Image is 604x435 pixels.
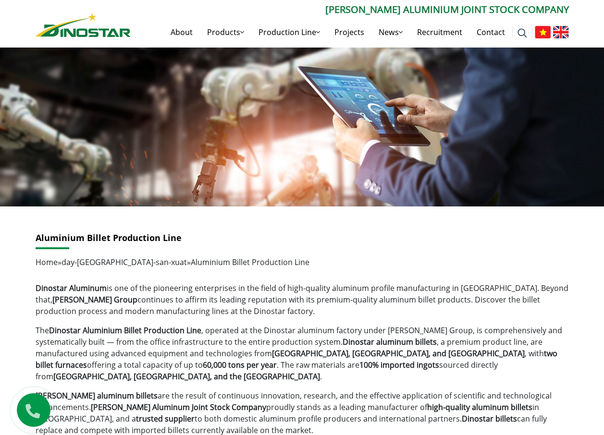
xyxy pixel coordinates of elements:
[36,390,158,401] a: [PERSON_NAME] aluminum billets
[272,348,525,359] strong: [GEOGRAPHIC_DATA], [GEOGRAPHIC_DATA], and [GEOGRAPHIC_DATA]
[53,371,320,382] strong: [GEOGRAPHIC_DATA], [GEOGRAPHIC_DATA], and the [GEOGRAPHIC_DATA]
[343,337,437,347] strong: Dinostar aluminum billets
[36,13,131,37] img: Nhôm Dinostar
[36,257,58,267] a: Home
[410,17,469,48] a: Recruitment
[200,17,251,48] a: Products
[462,413,517,424] strong: Dinostar billets
[535,26,551,38] img: Tiếng Việt
[359,360,439,370] strong: 100% imported ingots
[36,257,309,267] span: » »
[427,402,532,412] strong: high-quality aluminum billets
[327,17,371,48] a: Projects
[36,283,107,293] strong: Dinostar Aluminum
[36,232,182,243] a: Aluminium Billet Production Line
[136,413,195,424] strong: trusted supplier
[36,325,569,382] p: The , operated at the Dinostar aluminum factory under [PERSON_NAME] Group, is comprehensively and...
[131,2,569,17] p: [PERSON_NAME] Aluminium Joint Stock Company
[36,282,569,317] p: is one of the pioneering enterprises in the field of high-quality aluminum profile manufacturing ...
[36,348,557,370] strong: two billet furnaces
[371,17,410,48] a: News
[62,257,187,267] a: day-[GEOGRAPHIC_DATA]-san-xuat
[203,360,277,370] strong: 60,000 tons per year
[469,17,512,48] a: Contact
[49,325,201,336] strong: Dinostar Aluminium Billet Production Line
[553,26,569,38] img: English
[251,17,327,48] a: Production Line
[163,17,200,48] a: About
[518,28,527,38] img: search
[91,402,266,412] strong: [PERSON_NAME] Aluminum Joint Stock Company
[52,294,137,305] a: [PERSON_NAME] Group
[191,257,309,267] span: Aluminium Billet Production Line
